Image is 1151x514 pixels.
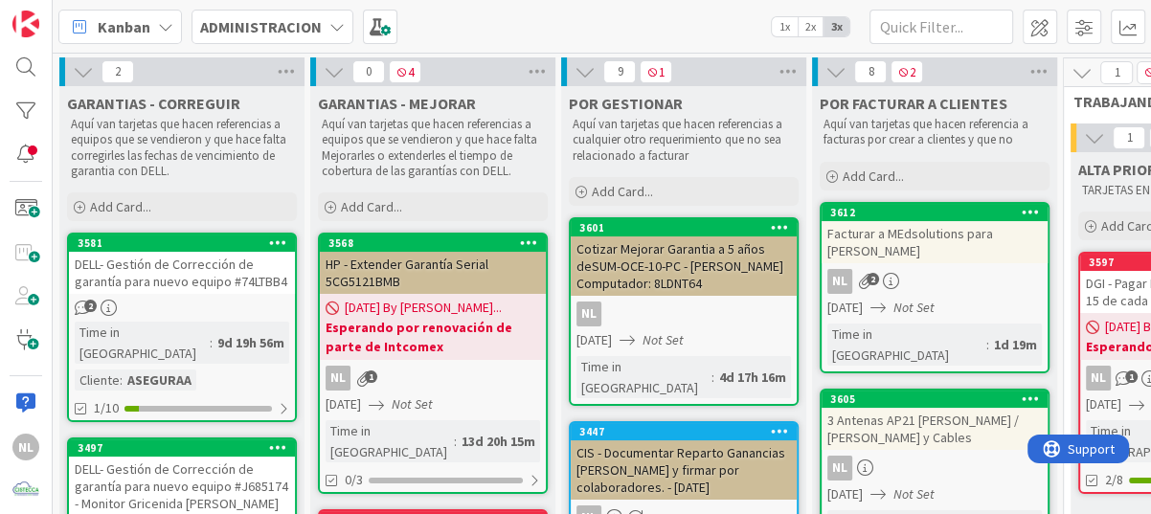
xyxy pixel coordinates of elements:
a: 3612Facturar a MEdsolutions para [PERSON_NAME]NL[DATE]Not SetTime in [GEOGRAPHIC_DATA]:1d 19m [820,202,1049,373]
div: 3605 [830,392,1048,406]
span: : [120,369,123,391]
div: 3601 [579,221,797,235]
span: 1 [640,60,672,83]
div: 3581 [78,236,295,250]
div: 9d 19h 56m [213,332,289,353]
div: Cliente [75,369,120,391]
span: 9 [603,60,636,83]
div: NL [326,366,350,391]
span: : [454,431,457,452]
div: 3612 [830,206,1048,219]
span: 2 [867,273,879,285]
div: 3497 [78,441,295,455]
span: 2/8 [1105,470,1123,490]
span: [DATE] [1086,394,1121,414]
div: 4d 17h 16m [714,367,791,388]
div: Time in [GEOGRAPHIC_DATA] [827,324,986,366]
div: 3605 [822,391,1048,408]
span: 2 [102,60,134,83]
div: CIS - Documentar Reparto Ganancias [PERSON_NAME] y firmar por colaboradores. - [DATE] [571,440,797,500]
span: GARANTIAS - CORREGUIR [67,94,240,113]
a: 3581DELL- Gestión de Corrección de garantía para nuevo equipo #74LTBB4Time in [GEOGRAPHIC_DATA]:9... [67,233,297,422]
span: 0/3 [345,470,363,490]
div: Time in [GEOGRAPHIC_DATA] [75,322,210,364]
div: 3 Antenas AP21 [PERSON_NAME] / [PERSON_NAME] y Cables [822,408,1048,450]
span: : [210,332,213,353]
div: ASEGURAA [123,369,196,391]
div: 3568 [320,235,546,252]
span: [DATE] [326,394,361,414]
div: NL [576,302,601,326]
div: Time in [GEOGRAPHIC_DATA] [576,356,711,398]
div: 3447 [571,423,797,440]
span: 2x [798,17,824,36]
img: avatar [12,477,39,503]
p: Aquí van tarjetas que hacen referencias a equipos que se vendieron y que hace falta corregirles l... [71,117,293,179]
span: 1/10 [94,398,119,418]
span: [DATE] [827,484,863,504]
div: NL [1086,366,1111,391]
span: 1x [772,17,798,36]
span: 1 [1125,370,1138,383]
span: POR GESTIONAR [569,94,683,113]
span: : [711,367,714,388]
span: GARANTIAS - MEJORAR [318,94,476,113]
span: 1 [365,370,377,383]
span: Add Card... [843,168,904,185]
div: 3568HP - Extender Garantía Serial 5CG5121BMB [320,235,546,294]
span: 2 [84,300,97,312]
div: 36053 Antenas AP21 [PERSON_NAME] / [PERSON_NAME] y Cables [822,391,1048,450]
div: 3497 [69,439,295,457]
div: 3581DELL- Gestión de Corrección de garantía para nuevo equipo #74LTBB4 [69,235,295,294]
div: Cotizar Mejorar Garantia a 5 años deSUM-OCE-10-PC - [PERSON_NAME] Computador: 8LDNT64 [571,236,797,296]
span: 1 [1113,126,1145,149]
p: Aquí van tarjetas que hacen referencias a equipos que se vendieron y que hace falta Mejorarles o ... [322,117,544,179]
i: Not Set [893,485,935,503]
div: 13d 20h 15m [457,431,540,452]
span: Add Card... [90,198,151,215]
span: [DATE] By [PERSON_NAME]... [345,298,502,318]
div: NL [571,302,797,326]
div: NL [320,366,546,391]
div: 3612 [822,204,1048,221]
span: 0 [352,60,385,83]
span: 4 [389,60,421,83]
span: 8 [854,60,887,83]
div: HP - Extender Garantía Serial 5CG5121BMB [320,252,546,294]
span: Add Card... [341,198,402,215]
a: 3601Cotizar Mejorar Garantia a 5 años deSUM-OCE-10-PC - [PERSON_NAME] Computador: 8LDNT64NL[DATE]... [569,217,799,406]
span: 1 [1100,61,1133,84]
b: Esperando por renovación de parte de Intcomex [326,318,540,356]
span: POR FACTURAR A CLIENTES [820,94,1007,113]
span: : [986,334,989,355]
i: Not Set [643,331,684,348]
div: NL [827,456,852,480]
div: NL [12,434,39,460]
a: 3568HP - Extender Garantía Serial 5CG5121BMB[DATE] By [PERSON_NAME]...Esperando por renovación de... [318,233,548,494]
span: 2 [891,60,923,83]
span: [DATE] [827,298,863,318]
span: Add Card... [592,183,653,200]
i: Not Set [392,395,433,413]
span: Kanban [98,15,150,38]
div: 3612Facturar a MEdsolutions para [PERSON_NAME] [822,204,1048,263]
div: NL [827,269,852,294]
p: Aquí van tarjetas que hacen referencia a facturas por crear a clientes y que no [824,117,1046,148]
span: Support [40,3,87,26]
div: NL [822,269,1048,294]
div: 3447CIS - Documentar Reparto Ganancias [PERSON_NAME] y firmar por colaboradores. - [DATE] [571,423,797,500]
div: 3447 [579,425,797,438]
span: [DATE] [576,330,612,350]
img: Visit kanbanzone.com [12,11,39,37]
div: 3568 [328,236,546,250]
input: Quick Filter... [869,10,1013,44]
div: 3601Cotizar Mejorar Garantia a 5 años deSUM-OCE-10-PC - [PERSON_NAME] Computador: 8LDNT64 [571,219,797,296]
p: Aquí van tarjetas que hacen referencias a cualquier otro requerimiento que no sea relacionado a f... [573,117,795,164]
div: NL [822,456,1048,480]
div: Time in [GEOGRAPHIC_DATA] [326,420,454,462]
div: 3601 [571,219,797,236]
i: Not Set [893,299,935,316]
div: Facturar a MEdsolutions para [PERSON_NAME] [822,221,1048,263]
span: 3x [824,17,849,36]
div: DELL- Gestión de Corrección de garantía para nuevo equipo #74LTBB4 [69,252,295,294]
